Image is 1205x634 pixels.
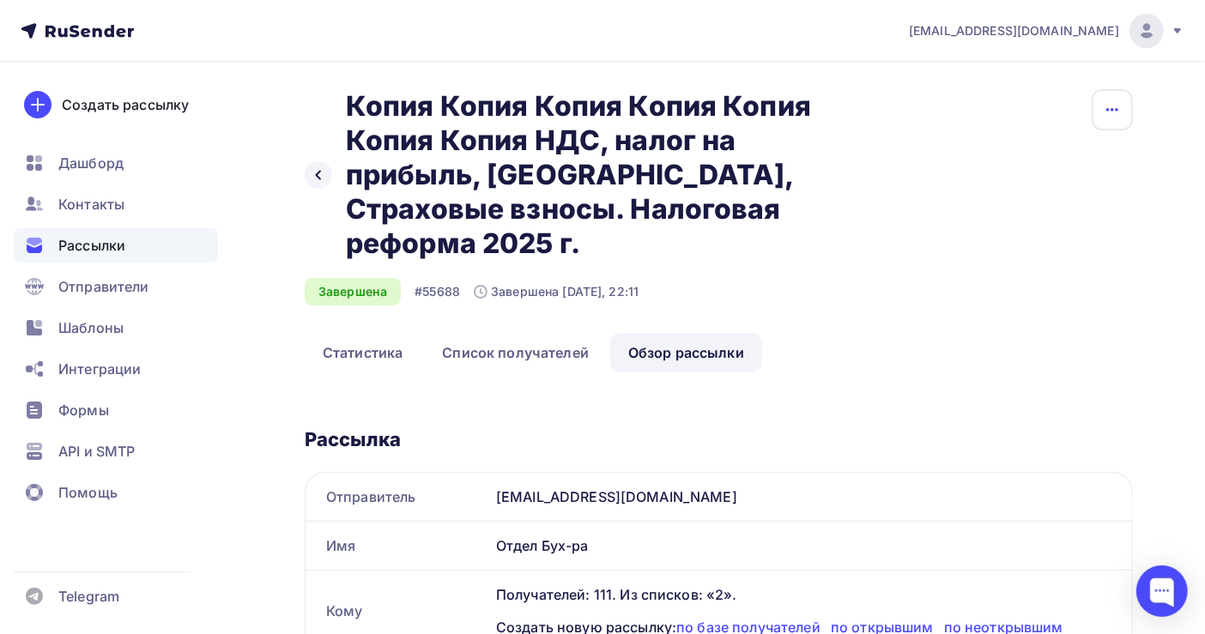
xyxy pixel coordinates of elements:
a: Формы [14,393,218,427]
a: РЕГИСТРАЦИЯ на Очный и Онлайн формат [45,179,451,209]
div: Имя [306,522,489,570]
div: Получателей: 111. Из списков: «2». [496,584,1111,605]
span: Telegram [58,586,119,607]
a: [URL][DOMAIN_NAME] [25,27,140,62]
div: Рассылка [305,427,1133,451]
div: Завершена [DATE], 22:11 [474,283,639,300]
a: Рассылки [14,228,218,263]
p: Лектор: [PERSON_NAME] – к.э.[PERSON_NAME], автор многочисленных изданий и публикаций по вопросам ... [9,264,487,346]
a: Шаблоны [14,311,218,345]
div: Отправитель [306,473,489,521]
div: Создать рассылку [62,94,189,115]
span: Помощь [58,482,118,503]
h2: Копия Копия Копия Копия Копия Копия Копия НДС, налог на прибыль, [GEOGRAPHIC_DATA], Страховые взн... [346,89,864,261]
a: Дашборд [14,146,218,180]
div: [EMAIL_ADDRESS][DOMAIN_NAME] [489,473,1132,521]
p: Автор многочисленных изданий и публикаций по вопросам заработной платы, учета, отчетности и налог... [9,346,487,427]
span: Дашборд [58,153,124,173]
a: Список получателей [424,333,607,372]
a: Зарплата. Новые правила расчета средней заработной платы. Изменения трудового законодательства. Н... [19,94,477,155]
span: Рассылки [58,235,125,256]
span: Отправители [58,276,149,297]
div: Завершена [305,278,401,305]
a: Обзор рассылки [610,333,762,372]
a: Статистика [305,333,421,372]
span: РЕГИСТРАЦИЯ на Очный и Онлайн формат [99,186,398,202]
span: [DATE] [299,10,363,32]
a: [URL][DOMAIN_NAME] [250,228,409,245]
span: Формы [58,400,109,420]
a: Отправители [14,269,218,304]
p: Кратко о Программе и [9,226,487,247]
a: [EMAIL_ADDRESS][DOMAIN_NAME] [909,14,1184,48]
span: Контакты [58,194,124,214]
a: Контакты [14,187,218,221]
strong: регистрация [160,228,410,245]
div: #55688 [415,283,460,300]
span: [EMAIL_ADDRESS][DOMAIN_NAME] [909,22,1119,39]
span: Интеграции [58,359,141,379]
div: Отдел Бух-ра [489,522,1132,570]
span: API и SMTP [58,441,135,462]
span: Шаблоны [58,317,124,338]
